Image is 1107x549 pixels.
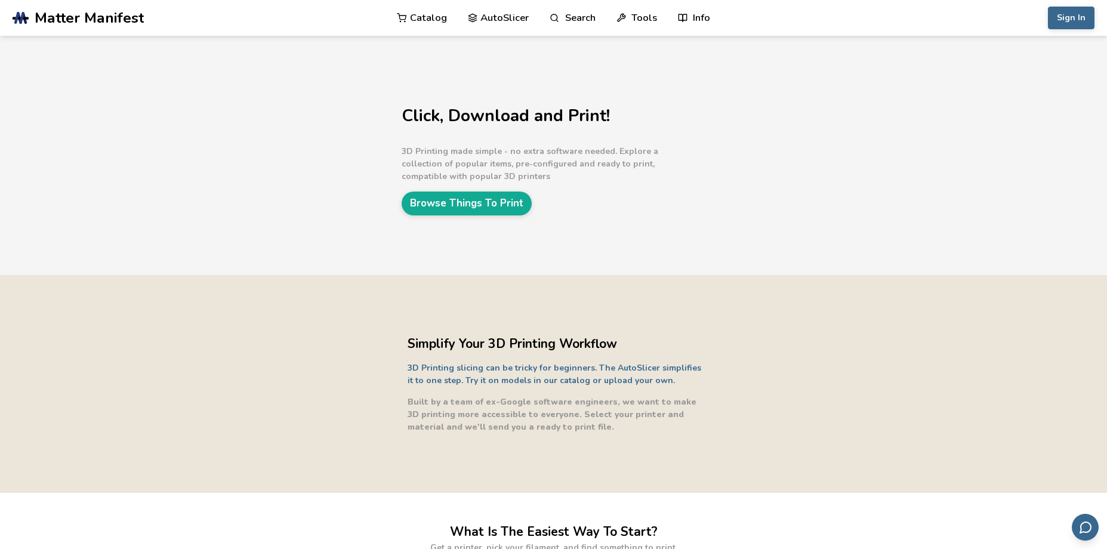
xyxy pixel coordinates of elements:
p: Built by a team of ex-Google software engineers, we want to make 3D printing more accessible to e... [408,396,706,433]
p: 3D Printing slicing can be tricky for beginners. The AutoSlicer simplifies it to one step. Try it... [408,362,706,387]
h1: Click, Download and Print! [402,107,700,125]
button: Sign In [1048,7,1094,29]
a: Browse Things To Print [402,192,532,215]
button: Send feedback via email [1072,514,1099,541]
h2: What Is The Easiest Way To Start? [450,523,658,541]
span: Matter Manifest [35,10,144,26]
h2: Simplify Your 3D Printing Workflow [408,335,706,353]
p: 3D Printing made simple - no extra software needed. Explore a collection of popular items, pre-co... [402,145,700,183]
